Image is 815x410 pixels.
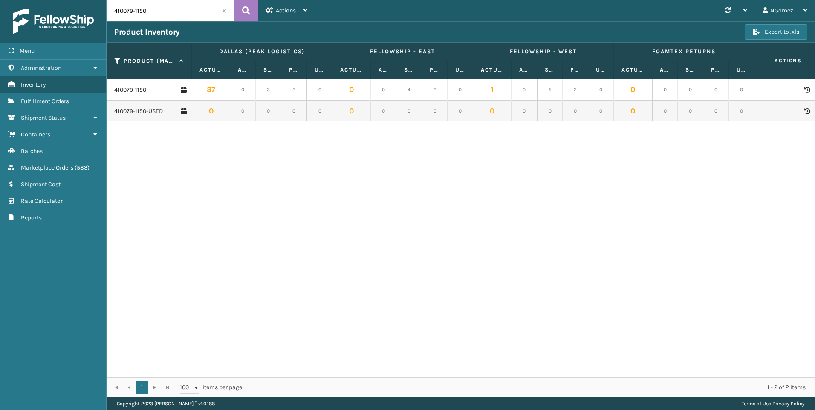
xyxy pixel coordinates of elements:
[238,66,248,74] label: Available
[678,101,703,122] td: 0
[21,164,73,171] span: Marketplace Orders
[230,79,256,101] td: 0
[276,7,296,14] span: Actions
[512,79,537,101] td: 0
[340,66,363,74] label: Actual Quantity
[588,101,614,122] td: 0
[685,66,695,74] label: Safety
[263,66,273,74] label: Safety
[448,79,473,101] td: 0
[230,101,256,122] td: 0
[21,197,63,205] span: Rate Calculator
[772,401,805,407] a: Privacy Policy
[481,48,606,55] label: Fellowship - West
[481,66,503,74] label: Actual Quantity
[21,147,43,155] span: Batches
[588,79,614,101] td: 0
[13,9,94,34] img: logo
[729,79,754,101] td: 0
[737,66,746,74] label: Unallocated
[563,79,588,101] td: 2
[21,214,42,221] span: Reports
[256,101,281,122] td: 0
[537,79,563,101] td: 5
[742,401,771,407] a: Terms of Use
[422,101,448,122] td: 0
[473,79,512,101] td: 1
[404,66,414,74] label: Safety
[371,101,396,122] td: 0
[748,54,807,68] span: Actions
[256,79,281,101] td: 3
[117,397,215,410] p: Copyright 2023 [PERSON_NAME]™ v 1.0.188
[379,66,388,74] label: Available
[563,101,588,122] td: 0
[711,66,721,74] label: Pending
[473,101,512,122] td: 0
[621,66,644,74] label: Actual Quantity
[570,66,580,74] label: Pending
[455,66,465,74] label: Unallocated
[703,79,729,101] td: 0
[199,48,324,55] label: Dallas (Peak Logistics)
[332,79,371,101] td: 0
[703,101,729,122] td: 0
[114,107,163,115] a: 410079-1150-USED
[192,101,230,122] td: 0
[396,79,422,101] td: 4
[180,383,193,392] span: 100
[621,48,746,55] label: Foamtex Returns
[289,66,299,74] label: Pending
[512,101,537,122] td: 0
[180,381,242,394] span: items per page
[396,101,422,122] td: 0
[448,101,473,122] td: 0
[21,181,61,188] span: Shipment Cost
[678,79,703,101] td: 0
[804,87,809,93] i: Product Activity
[21,114,66,121] span: Shipment Status
[804,108,809,114] i: Product Activity
[545,66,555,74] label: Safety
[21,81,46,88] span: Inventory
[114,27,180,37] h3: Product Inventory
[307,79,332,101] td: 0
[136,381,148,394] a: 1
[21,64,61,72] span: Administration
[537,101,563,122] td: 0
[307,101,332,122] td: 0
[422,79,448,101] td: 2
[114,86,146,94] a: 410079-1150
[596,66,606,74] label: Unallocated
[281,79,307,101] td: 2
[199,66,222,74] label: Actual Quantity
[75,164,90,171] span: ( 583 )
[281,101,307,122] td: 0
[652,79,678,101] td: 0
[21,131,50,138] span: Containers
[729,101,754,122] td: 0
[124,57,175,65] label: Product (MAIN SKU)
[614,79,652,101] td: 0
[315,66,324,74] label: Unallocated
[254,383,806,392] div: 1 - 2 of 2 items
[192,79,230,101] td: 37
[371,79,396,101] td: 0
[519,66,529,74] label: Available
[21,98,69,105] span: Fulfillment Orders
[340,48,465,55] label: Fellowship - East
[332,101,371,122] td: 0
[660,66,670,74] label: Available
[430,66,439,74] label: Pending
[652,101,678,122] td: 0
[614,101,652,122] td: 0
[745,24,807,40] button: Export to .xls
[20,47,35,55] span: Menu
[742,397,805,410] div: |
